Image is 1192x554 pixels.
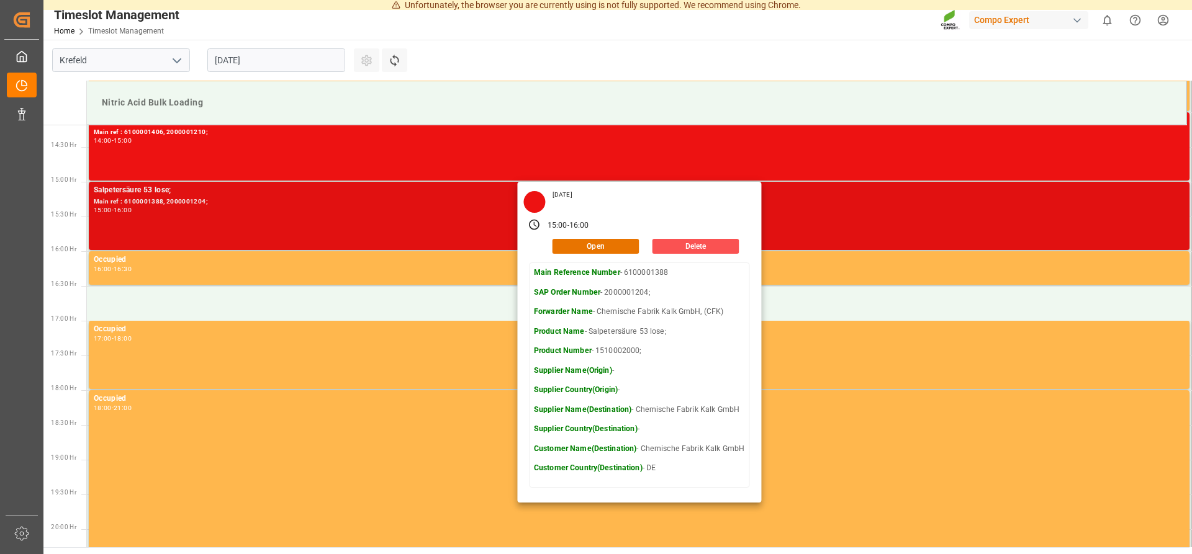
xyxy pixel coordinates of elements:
span: 19:30 Hr [51,489,76,496]
button: show 0 new notifications [1093,6,1121,34]
span: 16:30 Hr [51,280,76,287]
div: Occupied [94,323,1185,336]
a: Home [54,27,74,35]
strong: Product Name [534,327,585,336]
div: Salpetersäure 53 lose; [94,184,1185,197]
strong: Product Number [534,346,592,355]
p: - 2000001204; [534,287,744,298]
p: - [534,385,744,396]
span: 15:30 Hr [51,211,76,218]
div: - [112,207,114,213]
strong: Main Reference Number [534,268,620,277]
button: Open [553,239,639,254]
strong: Supplier Country(Origin) [534,385,618,394]
input: Type to search/select [52,48,190,72]
p: - Chemische Fabrik Kalk GmbH, (CFK) [534,306,744,318]
div: 18:00 [114,336,132,341]
p: - [534,424,744,435]
strong: Forwarder Name [534,307,593,316]
div: Main ref : 6100001406, 2000001210; [94,127,1185,138]
input: DD.MM.YYYY [207,48,345,72]
span: 17:30 Hr [51,350,76,357]
div: Main ref : 6100001388, 2000001204; [94,197,1185,207]
div: 21:00 [114,405,132,411]
span: 19:00 Hr [51,454,76,461]
div: - [567,220,569,231]
div: 15:00 [114,138,132,143]
span: 18:00 Hr [51,385,76,391]
div: 16:00 [114,207,132,213]
strong: Supplier Name(Destination) [534,405,631,414]
div: - [112,138,114,143]
p: - Chemische Fabrik Kalk GmbH [534,404,744,416]
p: - [534,365,744,377]
div: Timeslot Management [54,6,179,24]
span: 18:30 Hr [51,419,76,426]
strong: Customer Country(Destination) [534,463,643,472]
p: - Salpetersäure 53 lose; [534,326,744,337]
span: 14:30 Hr [51,141,76,148]
div: 16:00 [94,266,112,272]
div: Occupied [94,393,1185,405]
strong: SAP Order Number [534,288,600,297]
p: - 1510002000; [534,346,744,357]
p: - Chemische Fabrik Kalk GmbH [534,444,744,455]
strong: Customer Name(Destination) [534,444,636,453]
img: Screenshot%202023-09-29%20at%2010.02.21.png_1712312052.png [941,9,960,31]
div: 15:00 [548,220,567,231]
span: 15:00 Hr [51,176,76,183]
span: 16:00 Hr [51,246,76,252]
div: Nitric Acid Bulk Loading [97,91,1176,114]
div: 16:00 [569,220,589,231]
div: Compo Expert [969,11,1088,29]
div: 16:30 [114,266,132,272]
p: - DE [534,463,744,474]
div: 18:00 [94,405,112,411]
div: Occupied [94,254,1185,266]
div: - [112,336,114,341]
button: Help Center [1121,6,1149,34]
div: 17:00 [94,336,112,341]
span: 17:00 Hr [51,315,76,322]
button: Delete [652,239,739,254]
div: [DATE] [548,190,577,199]
button: open menu [167,51,186,70]
p: - 6100001388 [534,267,744,279]
div: 14:00 [94,138,112,143]
strong: Supplier Name(Origin) [534,366,612,375]
div: - [112,266,114,272]
button: Compo Expert [969,8,1093,32]
div: - [112,405,114,411]
div: 15:00 [94,207,112,213]
span: 20:00 Hr [51,524,76,530]
strong: Supplier Country(Destination) [534,424,638,433]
